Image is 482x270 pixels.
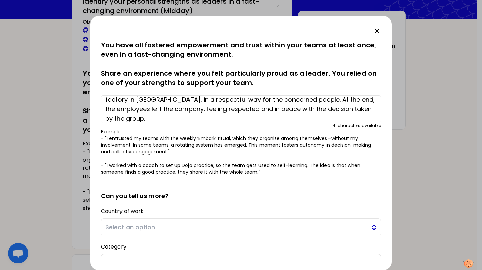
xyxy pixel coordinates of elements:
[101,128,381,175] p: Example: - "I entrusted my teams with the weekly ‘Embark’ ritual, which they organize among thems...
[101,218,381,236] button: Select an option
[101,95,381,123] textarea: I embarked a multi-function team to conduct the transformation project to close a factory in [GEO...
[105,258,367,268] span: Select an option
[101,181,381,201] h2: Can you tell us more?
[101,207,144,215] label: Country of work
[101,243,126,251] label: Category
[105,223,367,232] span: Select an option
[101,40,381,87] p: You have all fostered empowerment and trust within your teams at least once, even in a fast-chang...
[333,123,381,128] div: 41 characters available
